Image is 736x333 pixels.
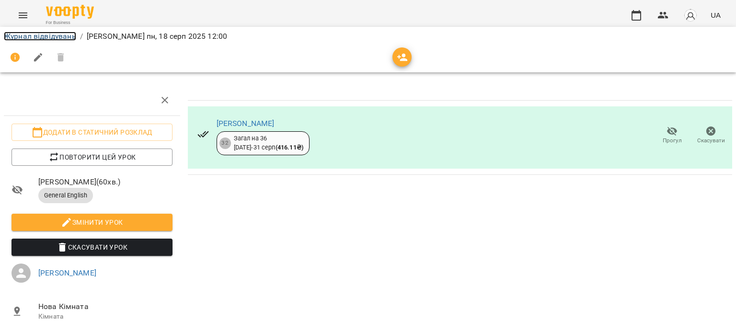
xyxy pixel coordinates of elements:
li: / [80,31,83,42]
a: [PERSON_NAME] [217,119,275,128]
span: For Business [46,20,94,26]
button: Скасувати [691,122,730,149]
button: Змінити урок [11,214,172,231]
span: Скасувати Урок [19,241,165,253]
span: Нова Кімната [38,301,172,312]
a: Журнал відвідувань [4,32,76,41]
button: Додати в статичний розклад [11,124,172,141]
button: Повторити цей урок [11,149,172,166]
button: Скасувати Урок [11,239,172,256]
span: Прогул [663,137,682,145]
div: Загал на 36 [DATE] - 31 серп [234,134,303,152]
span: Скасувати [697,137,725,145]
span: Змінити урок [19,217,165,228]
img: avatar_s.png [684,9,697,22]
a: [PERSON_NAME] [38,268,96,277]
span: Повторити цей урок [19,151,165,163]
span: [PERSON_NAME] ( 60 хв. ) [38,176,172,188]
span: UA [711,10,721,20]
p: Кімната [38,312,172,322]
p: [PERSON_NAME] пн, 18 серп 2025 12:00 [87,31,227,42]
button: UA [707,6,724,24]
img: Voopty Logo [46,5,94,19]
span: Додати в статичний розклад [19,126,165,138]
button: Menu [11,4,34,27]
nav: breadcrumb [4,31,732,42]
div: 32 [219,138,231,149]
span: General English [38,191,93,200]
button: Прогул [653,122,691,149]
b: ( 416.11 ₴ ) [276,144,303,151]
